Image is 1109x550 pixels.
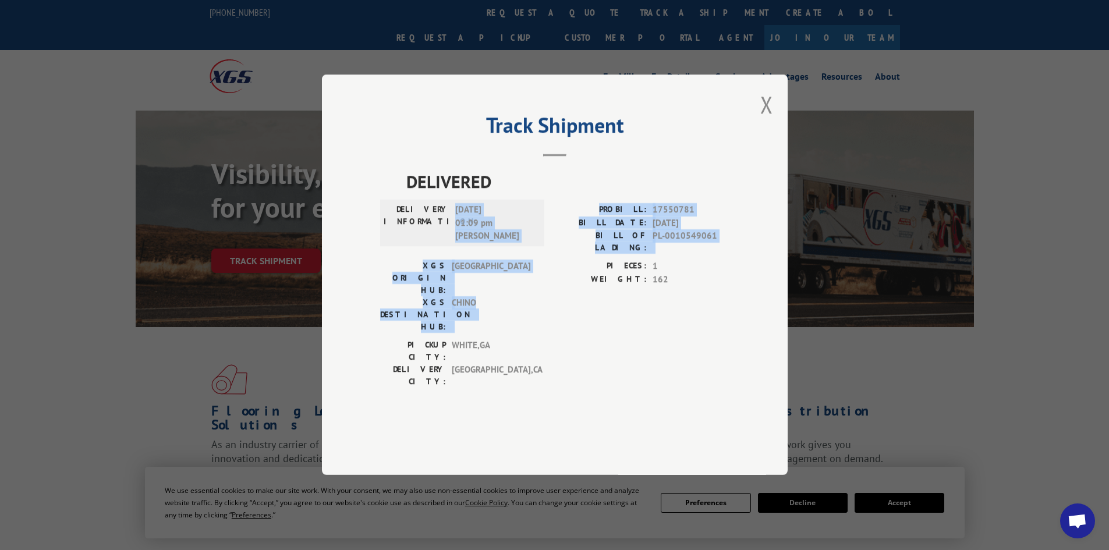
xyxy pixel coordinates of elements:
[653,204,729,217] span: 17550781
[380,117,729,139] h2: Track Shipment
[380,260,446,297] label: XGS ORIGIN HUB:
[555,260,647,274] label: PIECES:
[384,204,449,243] label: DELIVERY INFORMATION:
[653,217,729,230] span: [DATE]
[380,364,446,388] label: DELIVERY CITY:
[1060,503,1095,538] a: Open chat
[555,273,647,286] label: WEIGHT:
[653,260,729,274] span: 1
[452,339,530,364] span: WHITE , GA
[380,297,446,333] label: XGS DESTINATION HUB:
[406,169,729,195] span: DELIVERED
[555,204,647,217] label: PROBILL:
[653,273,729,286] span: 162
[452,297,530,333] span: CHINO
[455,204,534,243] span: [DATE] 01:09 pm [PERSON_NAME]
[452,260,530,297] span: [GEOGRAPHIC_DATA]
[760,89,773,120] button: Close modal
[380,339,446,364] label: PICKUP CITY:
[555,230,647,254] label: BILL OF LADING:
[653,230,729,254] span: PL-0010549061
[452,364,530,388] span: [GEOGRAPHIC_DATA] , CA
[555,217,647,230] label: BILL DATE:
